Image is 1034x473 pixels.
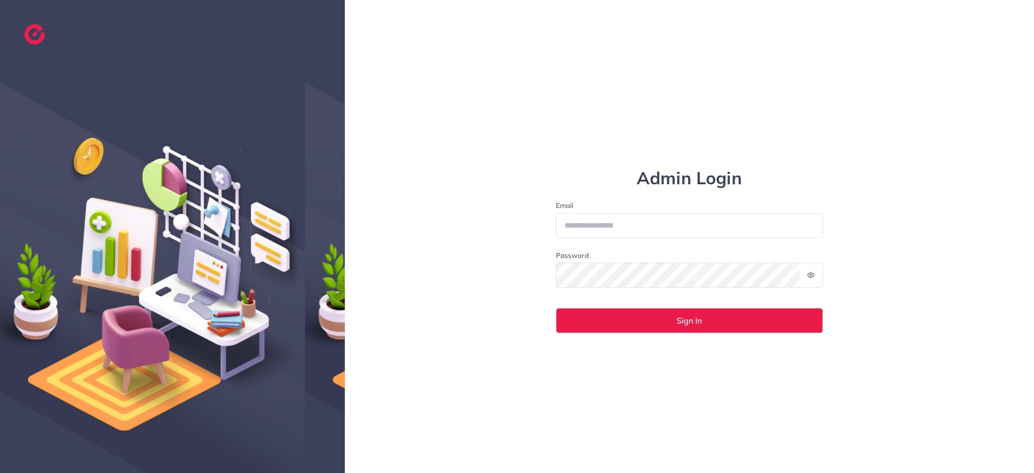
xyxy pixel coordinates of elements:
[677,317,702,325] span: Sign In
[24,24,45,44] img: logo
[556,308,823,333] button: Sign In
[556,200,823,211] label: Email
[556,250,589,260] label: Password
[556,168,823,189] h1: Admin Login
